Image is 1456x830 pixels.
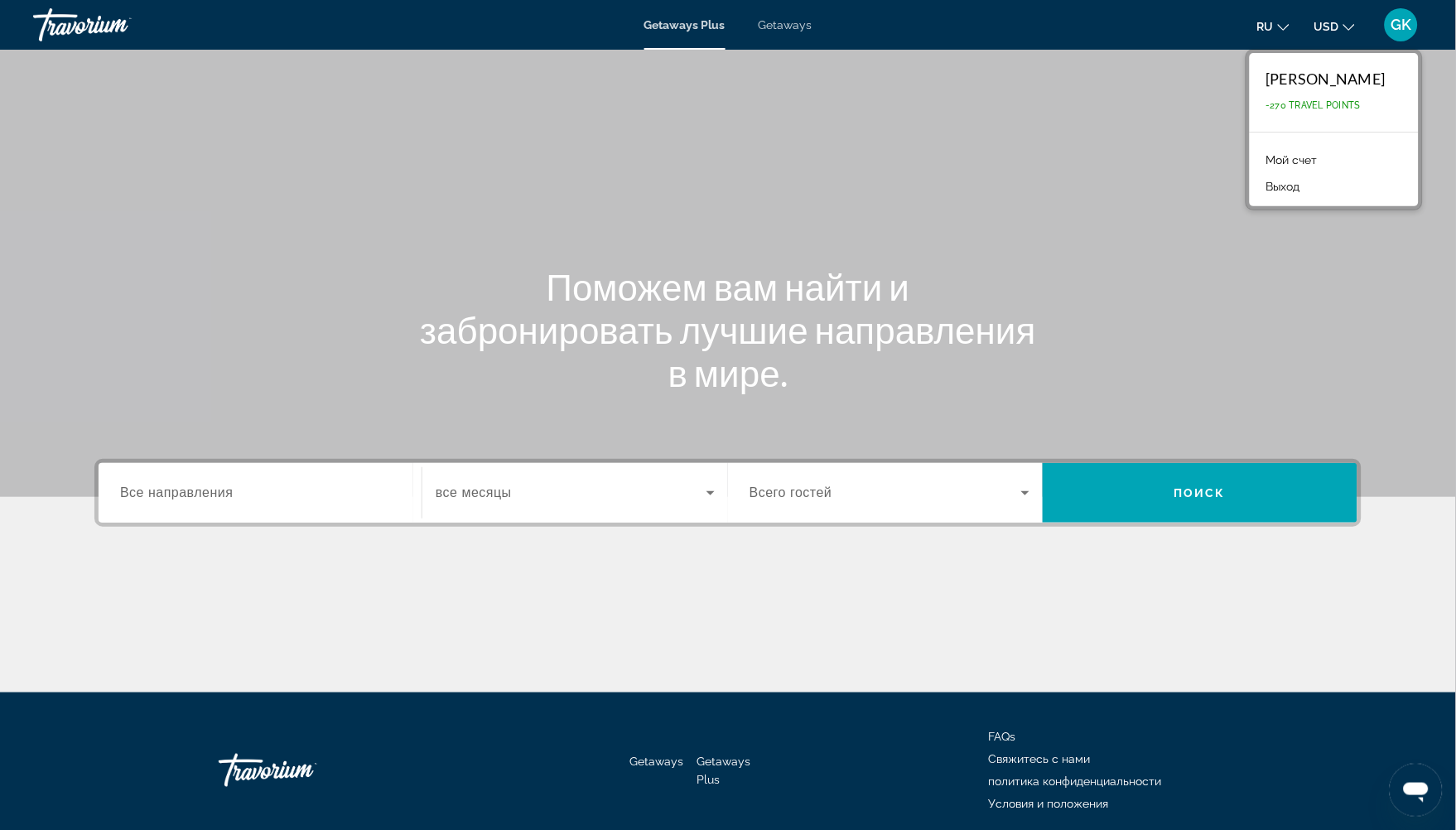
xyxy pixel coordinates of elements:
a: Свяжитесь с нами [989,752,1091,765]
a: политика конфиденциальности [989,775,1162,788]
span: ru [1257,20,1274,33]
span: GK [1391,17,1412,33]
button: Change currency [1314,14,1355,38]
div: [PERSON_NAME] [1266,70,1386,88]
a: Getaways Plus [697,755,751,786]
a: FAQs [989,730,1016,743]
a: Getaways [759,18,812,31]
a: Мой счет [1258,149,1326,171]
span: -270 Travel Points [1266,100,1362,111]
span: Все направления [120,485,234,499]
button: Change language [1257,14,1290,38]
span: Поиск [1174,486,1227,499]
button: Выход [1258,176,1309,197]
a: Условия и положения [989,797,1109,810]
span: все месяцы [436,485,512,499]
a: Travorium [33,3,199,46]
iframe: Button to launch messaging window [1390,764,1443,817]
span: Всего гостей [750,485,832,499]
a: Go Home [219,746,384,795]
a: Getaways Plus [644,18,726,31]
a: Getaways [630,755,684,768]
span: USD [1314,20,1339,33]
h1: Поможем вам найти и забронировать лучшие направления в мире. [417,265,1039,394]
button: User Menu [1380,7,1423,42]
button: Search [1043,463,1357,523]
div: Search widget [99,463,1357,523]
input: Select destination [120,484,400,504]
